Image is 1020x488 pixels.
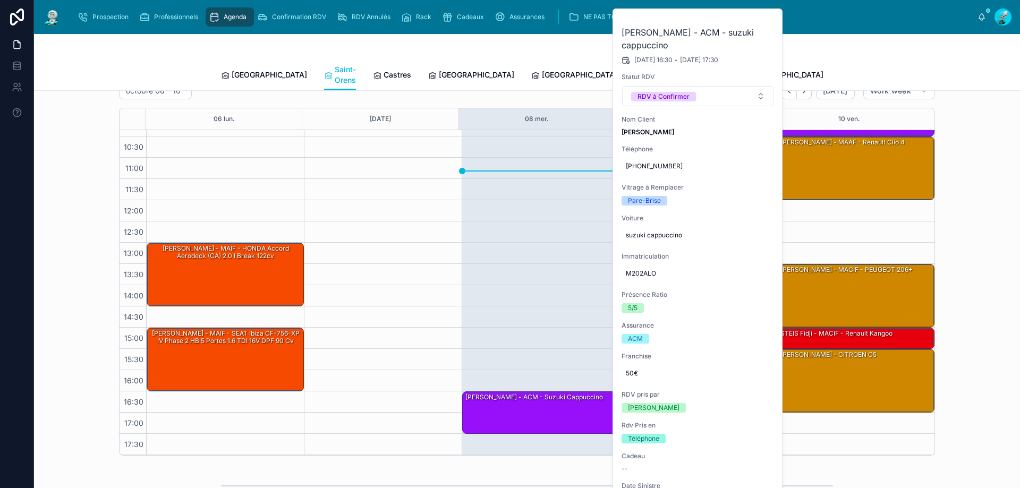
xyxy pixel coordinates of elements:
[622,86,774,106] button: Select Button
[457,13,484,21] span: Cadeaux
[121,291,146,300] span: 14:00
[779,329,894,338] div: STEIS Fidji - MACIF - Renault kangoo
[675,56,678,64] span: -
[149,329,303,346] div: [PERSON_NAME] - MAIF - SEAT Ibiza CF-756-XP IV Phase 2 HB 5 Portes 1.6 TDI 16V DPF 90 cv
[123,185,146,194] span: 11:30
[206,7,254,27] a: Agenda
[384,70,411,80] span: Castres
[439,70,514,80] span: [GEOGRAPHIC_DATA]
[439,7,491,27] a: Cadeaux
[622,183,775,192] span: Vitrage à Remplacer
[634,56,673,64] span: [DATE] 16:30
[628,303,637,313] div: 5/5
[838,108,860,130] button: 10 ven.
[416,13,431,21] span: Rack
[626,269,770,278] span: M202ALO
[334,7,398,27] a: RDV Annulés
[779,138,906,147] div: [PERSON_NAME] - MAAF - Renault clio 4
[778,264,934,327] div: [PERSON_NAME] - MACIF - PEUGEOT 206+
[121,249,146,258] span: 13:00
[628,403,679,413] div: [PERSON_NAME]
[70,5,977,29] div: scrollable content
[398,7,439,27] a: Rack
[583,13,639,21] span: NE PAS TOUCHER
[123,164,146,173] span: 11:00
[622,452,775,460] span: Cadeau
[816,82,855,99] button: [DATE]
[628,434,659,443] div: Téléphone
[122,355,146,364] span: 15:30
[626,369,770,378] span: 50€
[42,8,62,25] img: App logo
[628,196,661,206] div: Pare-Brise
[324,60,356,91] a: Saint-Orens
[74,7,136,27] a: Prospection
[254,7,334,27] a: Confirmation RDV
[121,376,146,385] span: 16:00
[352,13,390,21] span: RDV Annulés
[272,13,326,21] span: Confirmation RDV
[622,73,775,81] span: Statut RDV
[121,121,146,130] span: 10:00
[147,328,303,391] div: [PERSON_NAME] - MAIF - SEAT Ibiza CF-756-XP IV Phase 2 HB 5 Portes 1.6 TDI 16V DPF 90 cv
[335,64,356,85] span: Saint-Orens
[232,70,307,80] span: [GEOGRAPHIC_DATA]
[565,7,660,27] a: NE PAS TOUCHER
[464,392,604,402] div: [PERSON_NAME] - ACM - suzuki cappuccino
[863,82,935,99] button: Work week
[121,227,146,236] span: 12:30
[622,290,775,299] span: Présence Ratio
[778,137,934,200] div: [PERSON_NAME] - MAAF - Renault clio 4
[626,231,770,239] span: suzuki cappuccino
[622,252,775,261] span: Immatriculation
[637,92,690,101] div: RDV à Confirmer
[121,270,146,279] span: 13:30
[622,465,628,473] span: --
[779,265,914,275] div: [PERSON_NAME] - MACIF - PEUGEOT 206+
[778,328,934,348] div: STEIS Fidji - MACIF - Renault kangoo
[92,13,129,21] span: Prospection
[121,397,146,406] span: 16:30
[797,83,812,99] button: Next
[622,390,775,399] span: RDV pris par
[491,7,552,27] a: Assurances
[121,142,146,151] span: 10:30
[122,418,146,427] span: 17:00
[531,65,617,87] a: [GEOGRAPHIC_DATA]
[823,86,848,96] span: [DATE]
[373,65,411,87] a: Castres
[622,115,775,124] span: Nom Client
[126,85,181,96] h2: octobre 06 – 10
[224,13,246,21] span: Agenda
[525,108,549,130] button: 08 mer.
[154,13,198,21] span: Professionnels
[748,70,823,80] span: [GEOGRAPHIC_DATA]
[221,65,307,87] a: [GEOGRAPHIC_DATA]
[778,349,934,412] div: [PERSON_NAME] - CITROEN C5
[542,70,617,80] span: [GEOGRAPHIC_DATA]
[121,206,146,215] span: 12:00
[622,214,775,222] span: Voiture
[428,65,514,87] a: [GEOGRAPHIC_DATA]
[370,108,391,130] button: [DATE]
[122,440,146,449] span: 17:30
[147,243,303,306] div: [PERSON_NAME] - MAIF - HONDA Accord Aerodeck (CA) 2.0 i Break 122cv
[214,108,235,130] button: 06 lun.
[622,352,775,361] span: Franchise
[779,350,878,359] div: [PERSON_NAME] - CITROEN C5
[622,128,674,136] strong: [PERSON_NAME]
[622,421,775,430] span: Rdv Pris en
[509,13,545,21] span: Assurances
[680,56,718,64] span: [DATE] 17:30
[781,83,797,99] button: Back
[149,244,303,261] div: [PERSON_NAME] - MAIF - HONDA Accord Aerodeck (CA) 2.0 i Break 122cv
[622,321,775,330] span: Assurance
[870,86,911,96] span: Work week
[122,333,146,343] span: 15:00
[622,145,775,153] span: Téléphone
[622,26,775,52] h2: [PERSON_NAME] - ACM - suzuki cappuccino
